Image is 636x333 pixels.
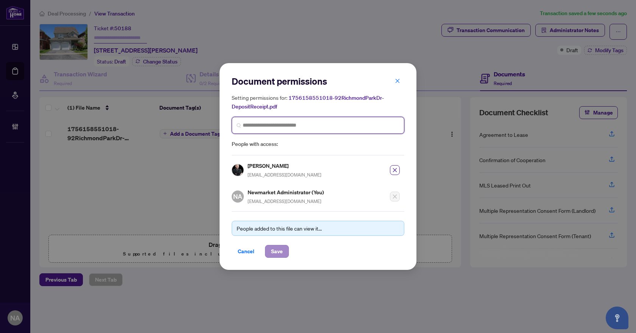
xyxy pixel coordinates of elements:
[265,245,289,258] button: Save
[606,307,628,329] button: Open asap
[248,188,325,197] h5: Newmarket Administrator (You)
[232,245,260,258] button: Cancel
[237,224,399,232] div: People added to this file can view it...
[248,172,321,178] span: [EMAIL_ADDRESS][DOMAIN_NAME]
[232,75,404,87] h2: Document permissions
[271,245,283,257] span: Save
[233,192,242,201] span: NA
[232,94,384,110] span: 1756158551018-92RichmondParkDr-DepositReceipt.pdf
[232,93,404,111] h5: Setting permissions for:
[238,245,254,257] span: Cancel
[392,167,397,173] span: close
[395,78,400,84] span: close
[232,140,404,149] span: People with access:
[248,161,321,170] h5: [PERSON_NAME]
[248,198,321,204] span: [EMAIL_ADDRESS][DOMAIN_NAME]
[232,164,243,176] img: Profile Icon
[237,123,241,128] img: search_icon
